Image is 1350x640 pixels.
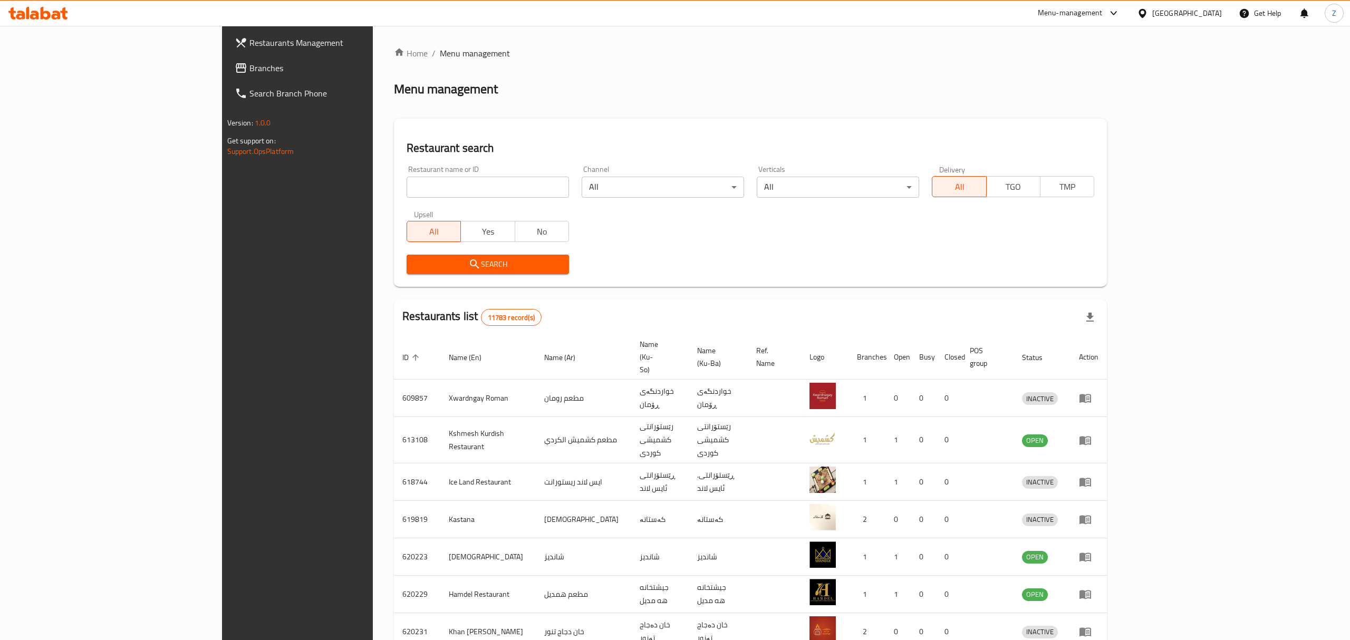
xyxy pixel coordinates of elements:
td: مطعم همديل [536,576,631,613]
div: Menu-management [1038,7,1103,20]
td: ڕێستۆرانتی ئایس لاند [631,463,689,501]
span: Get support on: [227,134,276,148]
td: 1 [885,417,911,463]
label: Delivery [939,166,966,173]
span: Yes [465,224,510,239]
td: 0 [911,463,936,501]
td: 0 [936,538,961,576]
button: All [932,176,986,197]
span: INACTIVE [1022,393,1058,405]
div: INACTIVE [1022,392,1058,405]
button: TMP [1040,176,1094,197]
button: TGO [986,176,1040,197]
td: 0 [911,380,936,417]
span: Version: [227,116,253,130]
span: All [411,224,457,239]
td: 0 [911,576,936,613]
label: Upsell [414,210,433,218]
button: Search [407,255,569,274]
td: خواردنگەی ڕۆمان [689,380,748,417]
button: Yes [460,221,515,242]
td: Xwardngay Roman [440,380,536,417]
span: Name (Ku-Ba) [697,344,735,370]
img: Shandiz [809,541,836,568]
td: 1 [848,417,885,463]
div: Export file [1077,305,1103,330]
td: Ice Land Restaurant [440,463,536,501]
td: کەستانە [689,501,748,538]
a: Restaurants Management [226,30,448,55]
span: Search Branch Phone [249,87,439,100]
td: کەستانە [631,501,689,538]
div: Menu [1079,476,1098,488]
span: 1.0.0 [255,116,271,130]
td: 0 [936,417,961,463]
div: All [757,177,919,198]
div: Menu [1079,392,1098,404]
span: OPEN [1022,551,1048,563]
td: 2 [848,501,885,538]
td: [DEMOGRAPHIC_DATA] [536,501,631,538]
div: Menu [1079,550,1098,563]
td: 1 [848,380,885,417]
a: Branches [226,55,448,81]
span: 11783 record(s) [481,313,541,323]
nav: breadcrumb [394,47,1107,60]
span: INACTIVE [1022,626,1058,638]
span: No [519,224,565,239]
span: Search [415,258,561,271]
td: 0 [936,463,961,501]
div: Total records count [481,309,542,326]
img: Kastana [809,504,836,530]
h2: Restaurants list [402,308,542,326]
span: TMP [1045,179,1090,195]
img: Hamdel Restaurant [809,579,836,605]
td: 0 [911,417,936,463]
span: Z [1332,7,1336,19]
td: مطعم رومان [536,380,631,417]
div: INACTIVE [1022,626,1058,638]
div: OPEN [1022,588,1048,601]
div: All [582,177,744,198]
td: Kastana [440,501,536,538]
span: POS group [970,344,1001,370]
td: .ڕێستۆرانتی ئایس لاند [689,463,748,501]
th: Busy [911,335,936,380]
td: 0 [936,380,961,417]
td: 1 [848,538,885,576]
span: INACTIVE [1022,476,1058,488]
h2: Restaurant search [407,140,1094,156]
th: Open [885,335,911,380]
span: Restaurants Management [249,36,439,49]
span: Ref. Name [756,344,788,370]
span: Name (Ar) [544,351,589,364]
td: 1 [885,538,911,576]
th: Logo [801,335,848,380]
th: Branches [848,335,885,380]
td: 0 [936,501,961,538]
th: Action [1071,335,1107,380]
span: OPEN [1022,434,1048,447]
td: رێستۆرانتی کشمیشى كوردى [689,417,748,463]
a: Search Branch Phone [226,81,448,106]
div: Menu [1079,625,1098,638]
td: شانديز [631,538,689,576]
th: Closed [936,335,961,380]
td: 1 [848,463,885,501]
div: OPEN [1022,551,1048,564]
div: Menu [1079,588,1098,600]
td: 0 [885,380,911,417]
div: Menu [1079,513,1098,526]
div: [GEOGRAPHIC_DATA] [1152,7,1222,19]
td: 0 [936,576,961,613]
input: Search for restaurant name or ID.. [407,177,569,198]
td: Kshmesh Kurdish Restaurant [440,417,536,463]
td: Hamdel Restaurant [440,576,536,613]
span: Name (En) [449,351,495,364]
td: شانديز [536,538,631,576]
span: Menu management [440,47,510,60]
div: INACTIVE [1022,476,1058,489]
span: INACTIVE [1022,513,1058,526]
td: مطعم كشميش الكردي [536,417,631,463]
